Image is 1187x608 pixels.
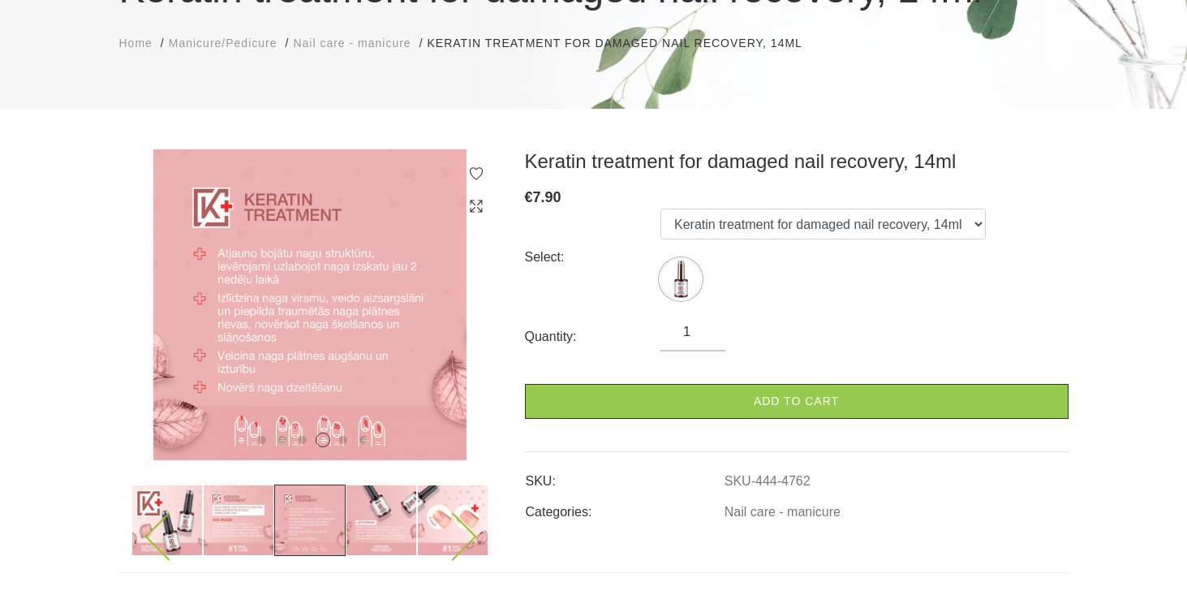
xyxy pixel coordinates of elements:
[525,189,533,205] span: €
[278,436,286,444] button: 2 of 6
[258,436,266,444] button: 1 of 6
[525,384,1069,419] a: Add to cart
[417,485,488,556] img: ...
[203,485,274,556] img: ...
[346,485,417,556] img: ...
[525,460,724,491] td: SKU:
[293,37,411,50] span: Nail care - manicure
[359,436,368,444] button: 6 of 6
[660,259,701,300] img: ...
[525,149,1069,174] h3: Keratin treatment for damaged nail recovery, 14ml
[119,35,153,52] a: Home
[725,505,841,520] a: Nail care - manicure
[169,37,277,50] span: Manicure/Pedicure
[725,474,811,489] a: SKU-444-4762
[525,324,661,350] div: Quantity:
[488,485,560,556] img: ...
[428,35,819,52] li: Keratin treatment for damaged nail recovery, 14ml
[274,485,346,556] img: ...
[339,436,347,444] button: 5 of 6
[525,491,724,522] td: Categories:
[299,436,307,444] button: 3 of 6
[293,35,411,52] a: Nail care - manicure
[119,149,501,460] img: ...
[533,189,561,205] span: 7.90
[119,37,153,50] span: Home
[316,433,330,447] button: 4 of 6
[131,485,203,556] img: ...
[525,244,661,270] div: Select:
[169,35,277,52] a: Manicure/Pedicure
